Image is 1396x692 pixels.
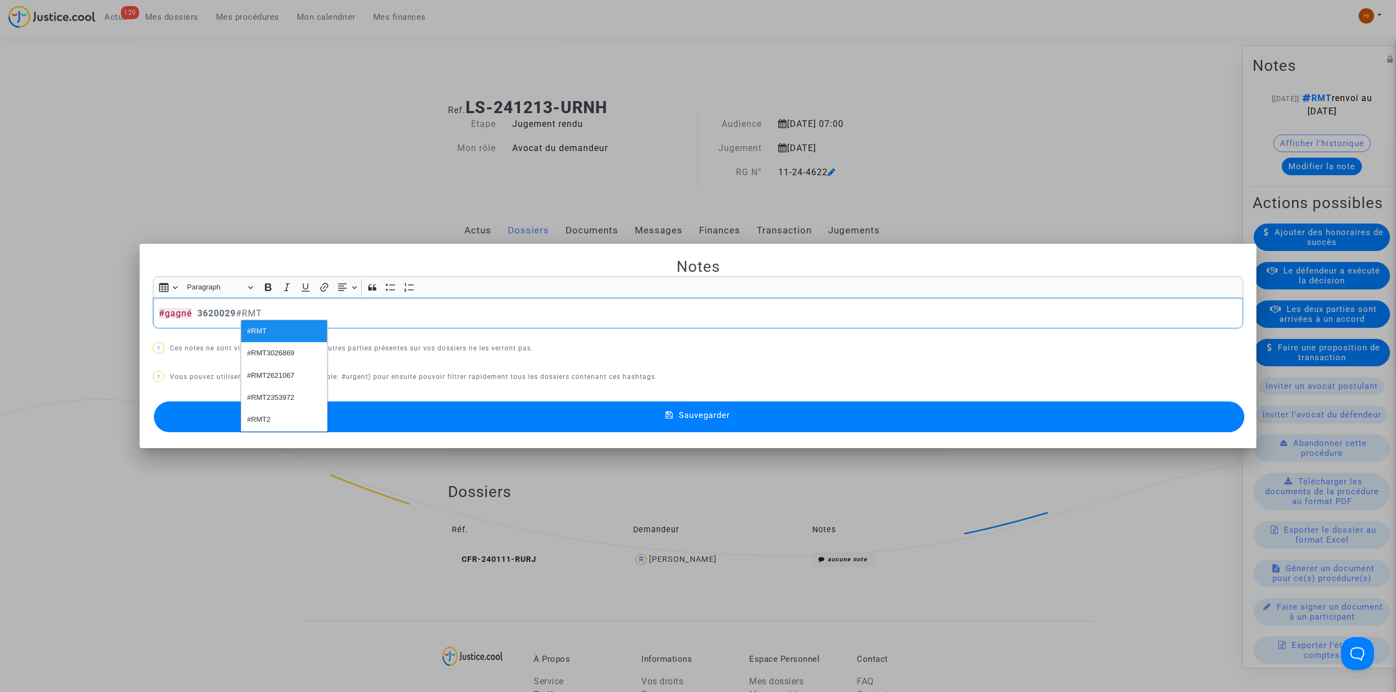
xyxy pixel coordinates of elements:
button: #RMT [241,320,327,342]
button: Sauvegarder [154,401,1244,432]
p: Ces notes ne sont visibles que par vous, les autres parties présentes sur vos dossiers ne les ver... [153,342,1243,355]
span: #RMT3026869 [247,345,295,361]
button: Paragraph [182,279,258,296]
strong: 3620029 [197,308,236,319]
p: Vous pouvez utiliser des hashtags (par exemple: #urgent) pour ensuite pouvoir filtrer rapidement ... [153,370,1243,384]
span: Sauvegarder [679,410,730,420]
button: #RMT3026869 [241,342,327,364]
span: #RMT [247,323,267,339]
div: Rich Text Editor, main [153,298,1243,328]
p: #RMT [159,306,1238,320]
span: ? [157,345,160,351]
button: #RMT2 [241,409,327,431]
span: #RMT2621067 [247,368,295,384]
iframe: Help Scout Beacon - Open [1341,637,1374,670]
span: ? [157,374,160,380]
span: #RMT2353972 [247,390,295,406]
button: #RMT2621067 [241,365,327,387]
span: Paragraph [187,281,244,294]
h2: Notes [153,257,1243,276]
button: #RMT2353972 [241,387,327,409]
span: #RMT2 [247,412,271,428]
div: Editor toolbar [153,276,1243,298]
span: #gagné [159,308,192,319]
